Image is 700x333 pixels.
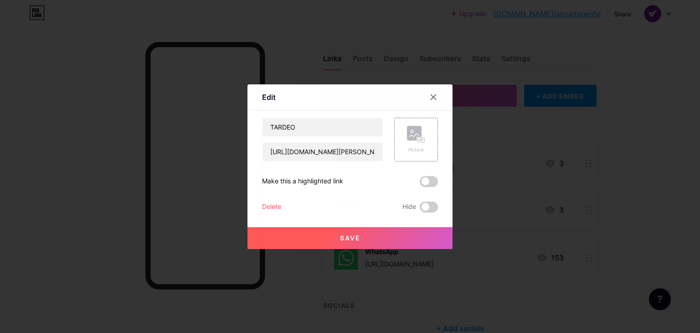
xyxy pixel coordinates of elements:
span: Save [340,234,360,242]
input: URL [262,143,383,161]
div: Picture [407,146,425,153]
span: Hide [402,202,416,213]
button: Save [247,227,453,249]
div: Make this a highlighted link [262,176,343,187]
input: Title [262,118,383,136]
div: Delete [262,202,281,213]
div: Edit [262,92,276,103]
